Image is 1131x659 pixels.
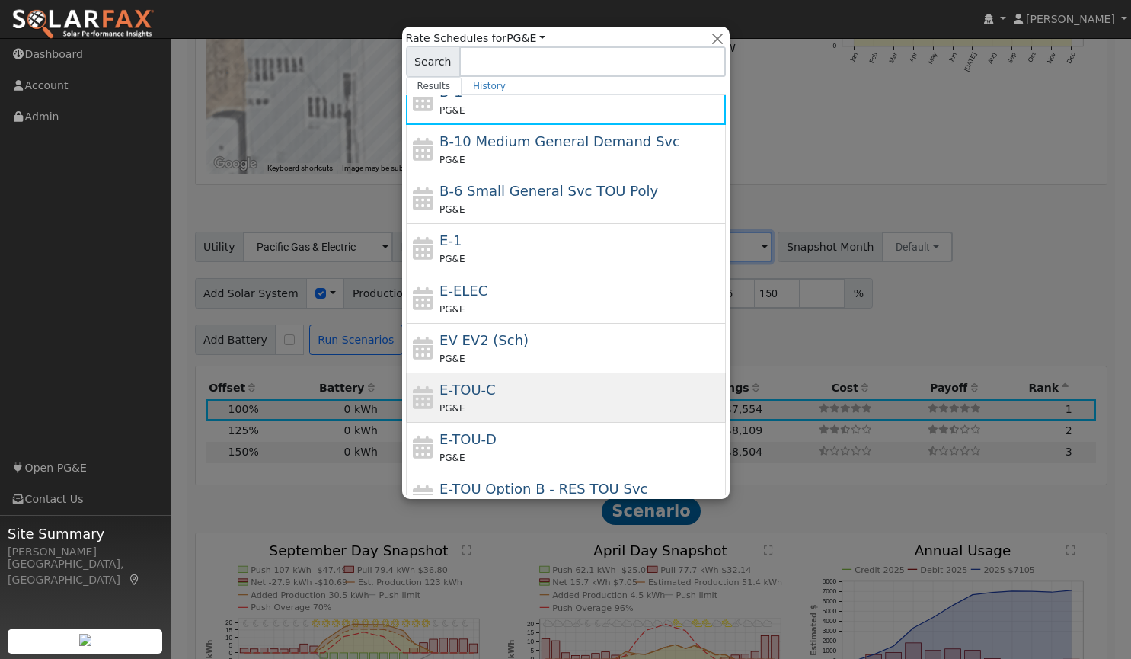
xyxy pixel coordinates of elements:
span: E-TOU-C [439,382,496,398]
span: PG&E [439,204,465,215]
span: Site Summary [8,523,163,544]
span: B-10 Medium General Demand Service (Primary Voltage) [439,133,680,149]
span: B-6 Small General Service TOU Poly Phase [439,183,658,199]
span: PG&E [439,304,465,315]
span: E-TOU-D [439,431,497,447]
span: E-ELEC [439,283,487,299]
span: Rate Schedules for [406,30,545,46]
a: History [462,77,517,95]
div: [GEOGRAPHIC_DATA], [GEOGRAPHIC_DATA] [8,556,163,588]
a: PG&E [506,32,545,44]
a: Map [128,574,142,586]
span: Electric Vehicle EV2 (Sch) [439,332,529,348]
div: [PERSON_NAME] [8,544,163,560]
span: Search [406,46,460,77]
span: PG&E [439,155,465,165]
span: PG&E [439,403,465,414]
span: PG&E [439,254,465,264]
span: PG&E [439,453,465,463]
span: PG&E [439,105,465,116]
span: [PERSON_NAME] [1026,13,1115,25]
a: Results [406,77,462,95]
span: E-TOU Option B - Residential Time of Use Service (All Baseline Regions) [439,481,647,497]
span: PG&E [439,353,465,364]
span: E-1 [439,232,462,248]
img: retrieve [79,634,91,646]
img: SolarFax [11,8,155,40]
